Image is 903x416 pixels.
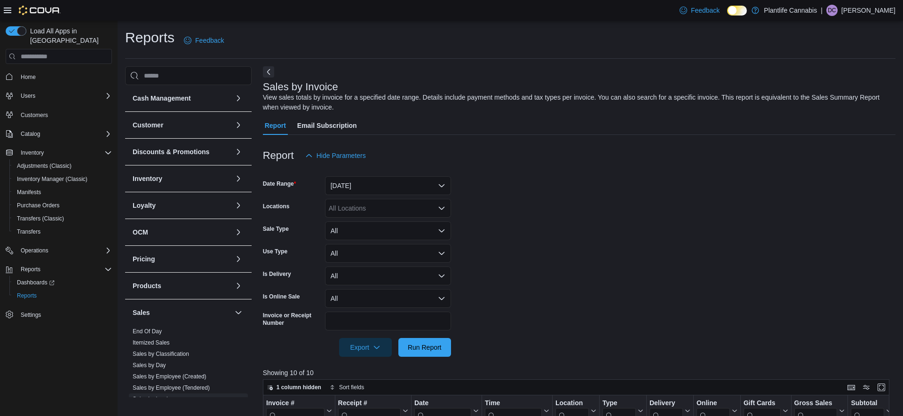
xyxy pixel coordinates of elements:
[263,180,296,188] label: Date Range
[325,289,451,308] button: All
[841,5,895,16] p: [PERSON_NAME]
[233,173,244,184] button: Inventory
[263,66,274,78] button: Next
[9,276,116,289] a: Dashboards
[13,173,91,185] a: Inventory Manager (Classic)
[17,109,112,121] span: Customers
[17,245,52,256] button: Operations
[325,244,451,263] button: All
[265,116,286,135] span: Report
[13,160,75,172] a: Adjustments (Classic)
[9,225,116,238] button: Transfers
[345,338,386,357] span: Export
[17,245,112,256] span: Operations
[326,382,368,393] button: Sort fields
[133,339,170,346] span: Itemized Sales
[133,384,210,392] span: Sales by Employee (Tendered)
[9,173,116,186] button: Inventory Manager (Classic)
[13,290,40,301] a: Reports
[17,90,39,102] button: Users
[133,94,191,103] h3: Cash Management
[133,201,156,210] h3: Loyalty
[13,213,68,224] a: Transfers (Classic)
[133,351,189,357] a: Sales by Classification
[133,147,231,157] button: Discounts & Promotions
[277,384,321,391] span: 1 column hidden
[485,399,542,408] div: Time
[821,5,823,16] p: |
[744,399,781,408] div: Gift Cards
[195,36,224,45] span: Feedback
[17,90,112,102] span: Users
[233,93,244,104] button: Cash Management
[17,188,41,196] span: Manifests
[414,399,471,408] div: Date
[133,362,166,369] a: Sales by Day
[133,339,170,346] a: Itemized Sales
[17,292,37,299] span: Reports
[21,311,41,319] span: Settings
[2,146,116,159] button: Inventory
[17,147,48,158] button: Inventory
[13,226,44,237] a: Transfers
[17,71,112,82] span: Home
[876,382,887,393] button: Enter fullscreen
[133,254,231,264] button: Pricing
[13,200,112,211] span: Purchase Orders
[9,199,116,212] button: Purchase Orders
[13,226,112,237] span: Transfers
[133,308,231,317] button: Sales
[9,289,116,302] button: Reports
[233,307,244,318] button: Sales
[602,399,636,408] div: Type
[133,228,148,237] h3: OCM
[17,309,112,321] span: Settings
[697,399,730,408] div: Online
[133,396,174,402] a: Sales by Invoice
[826,5,838,16] div: Donna Chapman
[9,159,116,173] button: Adjustments (Classic)
[133,281,161,290] h3: Products
[133,254,155,264] h3: Pricing
[17,264,44,275] button: Reports
[13,277,112,288] span: Dashboards
[263,293,300,300] label: Is Online Sale
[21,130,40,138] span: Catalog
[297,116,357,135] span: Email Subscription
[17,309,45,321] a: Settings
[133,328,162,335] a: End Of Day
[21,149,44,157] span: Inventory
[19,6,61,15] img: Cova
[339,338,392,357] button: Export
[21,73,36,81] span: Home
[263,248,287,255] label: Use Type
[21,111,48,119] span: Customers
[133,147,209,157] h3: Discounts & Promotions
[263,225,289,233] label: Sale Type
[21,92,35,100] span: Users
[676,1,723,20] a: Feedback
[133,120,231,130] button: Customer
[17,128,44,140] button: Catalog
[13,187,45,198] a: Manifests
[17,264,112,275] span: Reports
[438,204,445,212] button: Open list of options
[21,266,40,273] span: Reports
[2,263,116,276] button: Reports
[133,308,150,317] h3: Sales
[263,150,294,161] h3: Report
[325,221,451,240] button: All
[133,373,206,380] a: Sales by Employee (Created)
[17,215,64,222] span: Transfers (Classic)
[125,28,174,47] h1: Reports
[263,382,325,393] button: 1 column hidden
[339,384,364,391] span: Sort fields
[13,160,112,172] span: Adjustments (Classic)
[325,267,451,285] button: All
[338,399,400,408] div: Receipt #
[233,119,244,131] button: Customer
[555,399,589,408] div: Location
[263,93,891,112] div: View sales totals by invoice for a specified date range. Details include payment methods and tax ...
